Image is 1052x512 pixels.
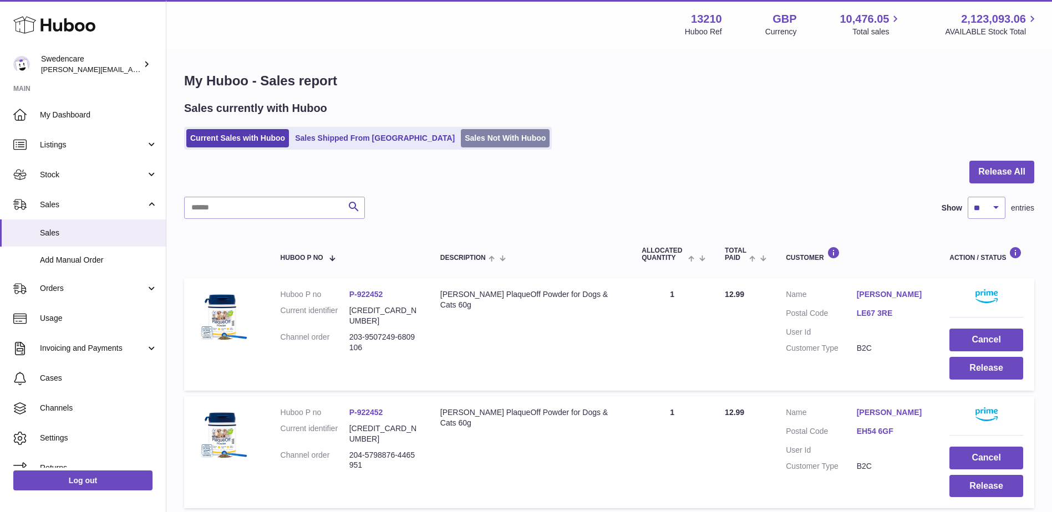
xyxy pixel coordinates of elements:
[840,12,902,37] a: 10,476.05 Total sales
[349,423,418,444] dd: [CREDIT_CARD_NUMBER]
[40,313,157,324] span: Usage
[440,254,486,262] span: Description
[857,289,928,300] a: [PERSON_NAME]
[945,12,1039,37] a: 2,123,093.06 AVAILABLE Stock Total
[40,228,157,238] span: Sales
[281,423,349,444] dt: Current identifier
[685,27,722,37] div: Huboo Ref
[725,408,744,417] span: 12.99
[1011,203,1034,213] span: entries
[461,129,550,147] a: Sales Not With Huboo
[440,407,620,428] div: [PERSON_NAME] PlaqueOff Powder for Dogs & Cats 60g
[281,450,349,471] dt: Channel order
[13,56,30,73] img: simon.shaw@swedencare.co.uk
[186,129,289,147] a: Current Sales with Huboo
[949,447,1023,469] button: Cancel
[349,408,383,417] a: P-922452
[13,470,153,490] a: Log out
[786,407,857,421] dt: Name
[765,27,797,37] div: Currency
[41,65,282,74] span: [PERSON_NAME][EMAIL_ADDRESS][PERSON_NAME][DOMAIN_NAME]
[41,54,141,75] div: Swedencare
[281,332,349,353] dt: Channel order
[786,343,857,354] dt: Customer Type
[40,140,146,150] span: Listings
[631,278,714,390] td: 1
[349,305,418,326] dd: [CREDIT_CARD_NUMBER]
[40,403,157,413] span: Channels
[975,289,998,303] img: primelogo.png
[691,12,722,27] strong: 13210
[40,199,146,210] span: Sales
[642,247,685,262] span: ALLOCATED Quantity
[349,290,383,299] a: P-922452
[786,327,857,337] dt: User Id
[195,407,251,463] img: $_57.JPG
[725,247,746,262] span: Total paid
[40,283,146,294] span: Orders
[949,329,1023,351] button: Cancel
[840,12,889,27] span: 10,476.05
[40,170,146,180] span: Stock
[949,247,1023,262] div: Action / Status
[857,426,928,437] a: EH54 6GF
[40,110,157,120] span: My Dashboard
[40,433,157,443] span: Settings
[786,445,857,455] dt: User Id
[184,101,327,116] h2: Sales currently with Huboo
[184,72,1034,90] h1: My Huboo - Sales report
[440,289,620,310] div: [PERSON_NAME] PlaqueOff Powder for Dogs & Cats 60g
[786,247,927,262] div: Customer
[349,332,418,353] dd: 203-9507249-6809106
[631,396,714,508] td: 1
[281,305,349,326] dt: Current identifier
[773,12,796,27] strong: GBP
[857,461,928,472] dd: B2C
[40,343,146,354] span: Invoicing and Payments
[786,308,857,321] dt: Postal Code
[852,27,902,37] span: Total sales
[291,129,459,147] a: Sales Shipped From [GEOGRAPHIC_DATA]
[975,407,998,421] img: primelogo.png
[786,289,857,303] dt: Name
[40,463,157,473] span: Returns
[949,357,1023,380] button: Release
[857,308,928,319] a: LE67 3RE
[40,373,157,383] span: Cases
[969,161,1034,183] button: Release All
[725,290,744,299] span: 12.99
[961,12,1026,27] span: 2,123,093.06
[945,27,1039,37] span: AVAILABLE Stock Total
[949,475,1023,498] button: Release
[195,289,251,345] img: $_57.JPG
[857,407,928,418] a: [PERSON_NAME]
[786,426,857,439] dt: Postal Code
[857,343,928,354] dd: B2C
[786,461,857,472] dt: Customer Type
[40,255,157,265] span: Add Manual Order
[942,203,962,213] label: Show
[281,407,349,418] dt: Huboo P no
[281,289,349,300] dt: Huboo P no
[349,450,418,471] dd: 204-5798876-4465951
[281,254,323,262] span: Huboo P no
